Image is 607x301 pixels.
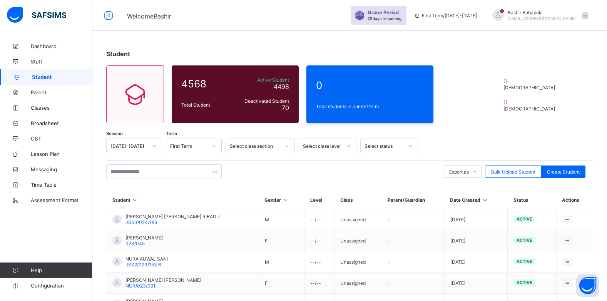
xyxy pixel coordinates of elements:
[181,78,231,90] span: 4568
[127,12,171,20] span: Welcome Bashir
[166,131,177,136] span: Term
[259,191,304,209] th: Gender
[485,9,592,22] div: BashirBabayola
[125,262,161,268] span: JSS2/023/153 B
[316,79,424,91] span: 0
[517,237,532,243] span: active
[282,197,289,203] i: Sort in Ascending Order
[482,197,488,203] i: Sort in Ascending Order
[355,11,365,20] img: sticker-purple.71386a28dfed39d6af7621340158ba97.svg
[503,106,559,112] span: [DEMOGRAPHIC_DATA]
[234,98,289,104] span: Deactivated Student
[125,256,168,262] span: NURA AUWAL SANI
[444,230,507,251] td: [DATE]
[444,209,507,230] td: [DATE]
[304,230,334,251] td: --/--
[334,251,382,273] td: Unassigned
[259,251,304,273] td: M
[125,219,157,225] span: JSS3/024/189
[106,131,123,136] span: Session
[31,283,92,289] span: Configuration
[547,169,580,175] span: Create Student
[230,143,281,149] div: Select class section
[31,182,92,188] span: Time Table
[7,7,66,23] img: safsims
[503,77,559,85] span: 0
[32,74,92,80] span: Student
[508,10,576,15] span: Bashir Babayola
[31,120,92,126] span: Broadsheet
[334,209,382,230] td: Unassigned
[170,143,207,149] div: First Term
[491,169,535,175] span: Bulk Upload Student
[125,235,163,241] span: [PERSON_NAME]
[556,191,593,209] th: Actions
[517,216,532,222] span: active
[508,16,576,21] span: [EMAIL_ADDRESS][DOMAIN_NAME]
[334,230,382,251] td: Unassigned
[444,191,507,209] th: Date Created
[444,273,507,294] td: [DATE]
[274,83,289,90] span: 4498
[508,191,556,209] th: Status
[503,85,559,90] span: [DEMOGRAPHIC_DATA]
[334,191,382,209] th: Class
[259,209,304,230] td: M
[125,214,220,219] span: [PERSON_NAME] [PERSON_NAME] RIBADU
[304,273,334,294] td: --/--
[304,191,334,209] th: Level
[517,280,532,285] span: active
[444,251,507,273] td: [DATE]
[31,166,92,172] span: Messaging
[107,191,259,209] th: Student
[365,143,404,149] div: Select status
[304,209,334,230] td: --/--
[259,230,304,251] td: F
[106,50,130,58] span: Student
[132,197,138,203] i: Sort in Ascending Order
[31,59,92,65] span: Staff
[31,43,92,49] span: Dashboard
[503,98,559,106] span: 0
[110,143,148,149] div: [DATE]-[DATE]
[368,10,399,15] span: Grace Period
[382,191,444,209] th: Parent/Guardian
[31,197,92,203] span: Assessment Format
[31,135,92,142] span: CBT
[259,273,304,294] td: F
[449,169,469,175] span: Export as
[31,151,92,157] span: Lesson Plan
[414,13,477,18] span: session/term information
[125,283,156,289] span: NUR/023/091
[125,241,145,246] span: 023/045
[31,105,92,111] span: Classes
[31,89,92,95] span: Parent
[316,104,424,109] span: Total students in current term
[368,16,401,21] span: 23 days remaining
[125,277,201,283] span: [PERSON_NAME] [PERSON_NAME]
[31,267,92,273] span: Help
[334,273,382,294] td: Unassigned
[517,259,532,264] span: active
[282,104,289,112] span: 70
[576,274,599,297] button: Open asap
[304,251,334,273] td: --/--
[179,100,232,110] div: Total Student
[303,143,342,149] div: Select class level
[234,77,289,83] span: Active Student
